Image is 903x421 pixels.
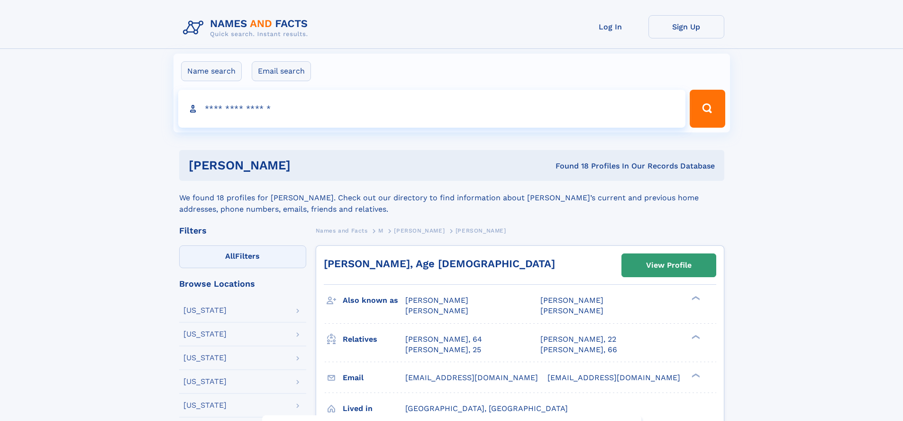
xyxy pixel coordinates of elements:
[343,292,405,309] h3: Also known as
[405,334,482,345] a: [PERSON_NAME], 64
[689,295,701,301] div: ❯
[324,258,555,270] a: [PERSON_NAME], Age [DEMOGRAPHIC_DATA]
[547,373,680,382] span: [EMAIL_ADDRESS][DOMAIN_NAME]
[648,15,724,38] a: Sign Up
[189,159,423,171] h1: [PERSON_NAME]
[178,90,686,128] input: search input
[394,227,445,234] span: [PERSON_NAME]
[646,254,692,276] div: View Profile
[179,181,724,215] div: We found 18 profiles for [PERSON_NAME]. Check out our directory to find information about [PERSON...
[540,296,603,305] span: [PERSON_NAME]
[689,334,701,340] div: ❯
[540,334,616,345] a: [PERSON_NAME], 22
[343,370,405,386] h3: Email
[378,225,383,236] a: M
[405,296,468,305] span: [PERSON_NAME]
[394,225,445,236] a: [PERSON_NAME]
[540,345,617,355] a: [PERSON_NAME], 66
[405,373,538,382] span: [EMAIL_ADDRESS][DOMAIN_NAME]
[183,378,227,385] div: [US_STATE]
[343,401,405,417] h3: Lived in
[456,227,506,234] span: [PERSON_NAME]
[405,306,468,315] span: [PERSON_NAME]
[179,226,306,235] div: Filters
[179,280,306,288] div: Browse Locations
[183,307,227,314] div: [US_STATE]
[252,61,311,81] label: Email search
[573,15,648,38] a: Log In
[423,161,715,171] div: Found 18 Profiles In Our Records Database
[378,227,383,234] span: M
[183,330,227,338] div: [US_STATE]
[179,245,306,268] label: Filters
[405,404,568,413] span: [GEOGRAPHIC_DATA], [GEOGRAPHIC_DATA]
[183,402,227,409] div: [US_STATE]
[183,354,227,362] div: [US_STATE]
[179,15,316,41] img: Logo Names and Facts
[540,306,603,315] span: [PERSON_NAME]
[181,61,242,81] label: Name search
[316,225,368,236] a: Names and Facts
[343,331,405,347] h3: Relatives
[689,372,701,378] div: ❯
[690,90,725,128] button: Search Button
[622,254,716,277] a: View Profile
[405,345,481,355] a: [PERSON_NAME], 25
[225,252,235,261] span: All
